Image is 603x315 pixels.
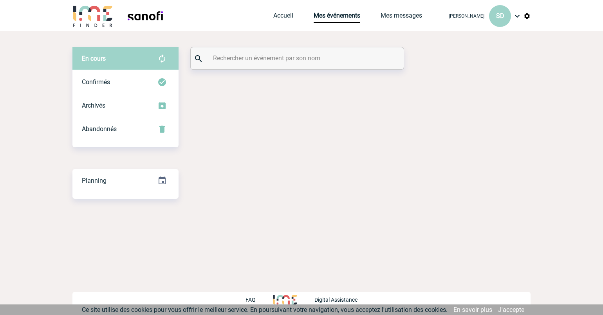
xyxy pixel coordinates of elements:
[449,13,484,19] span: [PERSON_NAME]
[496,12,504,20] span: SD
[453,306,492,313] a: En savoir plus
[82,306,448,313] span: Ce site utilise des cookies pour vous offrir le meilleur service. En poursuivant votre navigation...
[72,47,179,70] div: Retrouvez ici tous vos évènements avant confirmation
[82,177,107,184] span: Planning
[246,295,273,303] a: FAQ
[498,306,524,313] a: J'accepte
[82,102,105,109] span: Archivés
[82,125,117,133] span: Abandonnés
[246,297,256,303] p: FAQ
[72,169,179,192] a: Planning
[381,12,422,23] a: Mes messages
[72,5,113,27] img: IME-Finder
[82,78,110,86] span: Confirmés
[314,12,360,23] a: Mes événements
[211,52,385,64] input: Rechercher un événement par son nom
[314,297,357,303] p: Digital Assistance
[72,117,179,141] div: Retrouvez ici tous vos événements annulés
[82,55,106,62] span: En cours
[72,169,179,193] div: Retrouvez ici tous vos événements organisés par date et état d'avancement
[72,94,179,117] div: Retrouvez ici tous les événements que vous avez décidé d'archiver
[273,12,293,23] a: Accueil
[273,295,297,304] img: http://www.idealmeetingsevents.fr/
